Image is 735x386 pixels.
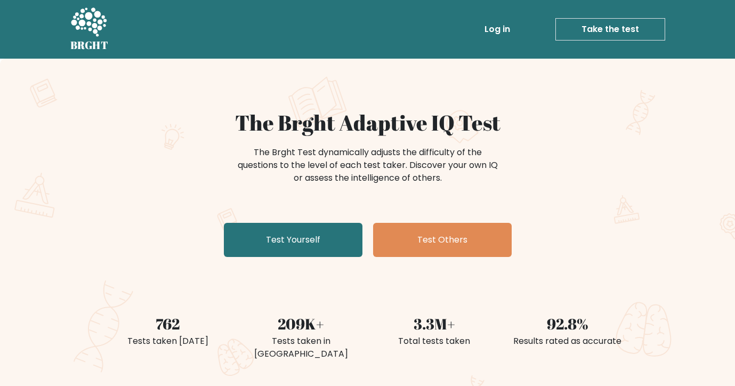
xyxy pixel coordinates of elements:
div: The Brght Test dynamically adjusts the difficulty of the questions to the level of each test take... [235,146,501,184]
div: Tests taken in [GEOGRAPHIC_DATA] [241,335,361,360]
div: 3.3M+ [374,312,495,335]
h5: BRGHT [70,39,109,52]
div: Total tests taken [374,335,495,348]
a: BRGHT [70,4,109,54]
a: Take the test [555,18,665,41]
a: Test Others [373,223,512,257]
a: Log in [480,19,514,40]
h1: The Brght Adaptive IQ Test [108,110,628,135]
div: 209K+ [241,312,361,335]
div: 92.8% [507,312,628,335]
a: Test Yourself [224,223,362,257]
div: Tests taken [DATE] [108,335,228,348]
div: 762 [108,312,228,335]
div: Results rated as accurate [507,335,628,348]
